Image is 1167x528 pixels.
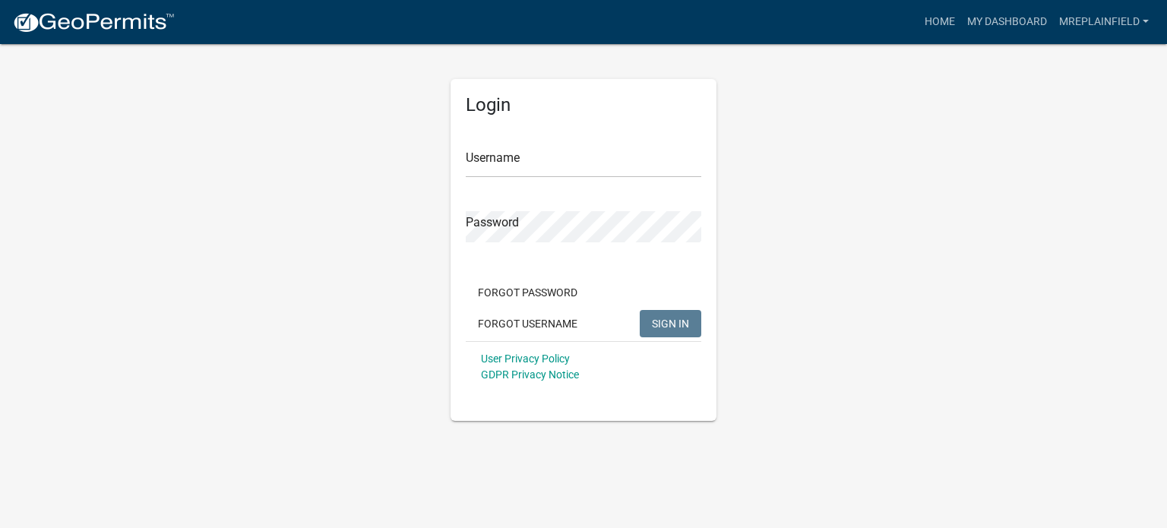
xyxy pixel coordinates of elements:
a: GDPR Privacy Notice [481,368,579,381]
a: Home [919,8,961,36]
button: Forgot Username [466,310,590,337]
button: Forgot Password [466,279,590,306]
button: SIGN IN [640,310,701,337]
a: My Dashboard [961,8,1053,36]
a: MREPlainfield [1053,8,1155,36]
a: User Privacy Policy [481,353,570,365]
span: SIGN IN [652,317,689,329]
h5: Login [466,94,701,116]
